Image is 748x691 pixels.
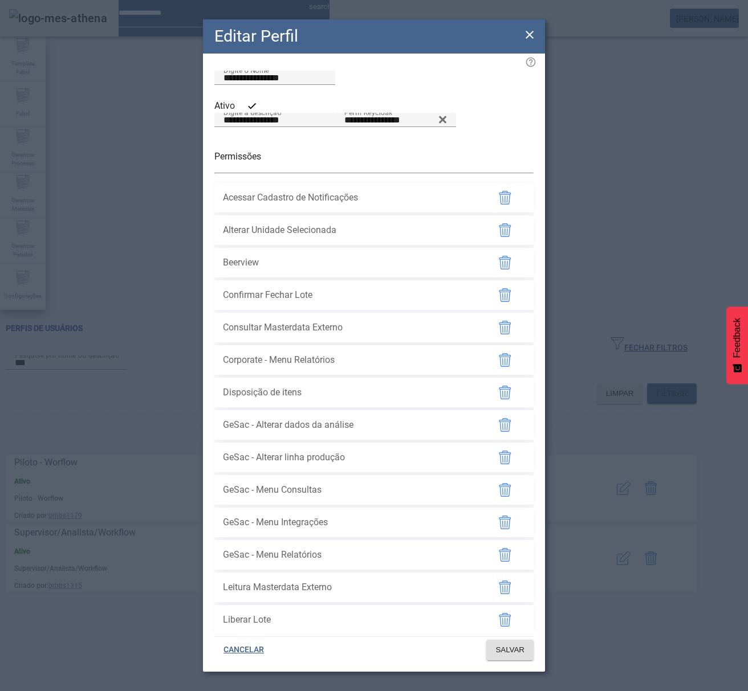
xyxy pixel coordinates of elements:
[223,223,479,237] span: Alterar Unidade Selecionada
[223,580,479,594] span: Leitura Masterdata Externo
[223,644,264,656] span: CANCELAR
[223,191,479,205] span: Acessar Cadastro de Notificações
[495,644,525,656] span: SALVAR
[223,108,281,116] mat-label: Digite a descrição
[732,318,742,358] span: Feedback
[223,66,269,74] mat-label: Digite o Nome
[214,640,273,660] button: CANCELAR
[223,613,479,627] span: Liberar Lote
[223,321,479,334] span: Consultar Masterdata Externo
[223,256,479,269] span: Beerview
[726,306,748,384] button: Feedback - Mostrar pesquisa
[223,451,479,464] span: GeSac - Alterar linha produção
[223,353,479,367] span: Corporate - Menu Relatórios
[214,24,298,48] h2: Editar Perfil
[214,99,237,113] label: Ativo
[344,108,392,116] mat-label: Perfil Keycloak
[223,288,479,302] span: Confirmar Fechar Lote
[486,640,534,660] button: SALVAR
[223,516,479,529] span: GeSac - Menu Integrações
[223,386,479,399] span: Disposição de itens
[214,150,534,163] p: Permissões
[223,548,479,562] span: GeSac - Menu Relatórios
[344,113,447,127] input: Number
[223,483,479,497] span: GeSac - Menu Consultas
[223,418,479,432] span: GeSac - Alterar dados da análise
